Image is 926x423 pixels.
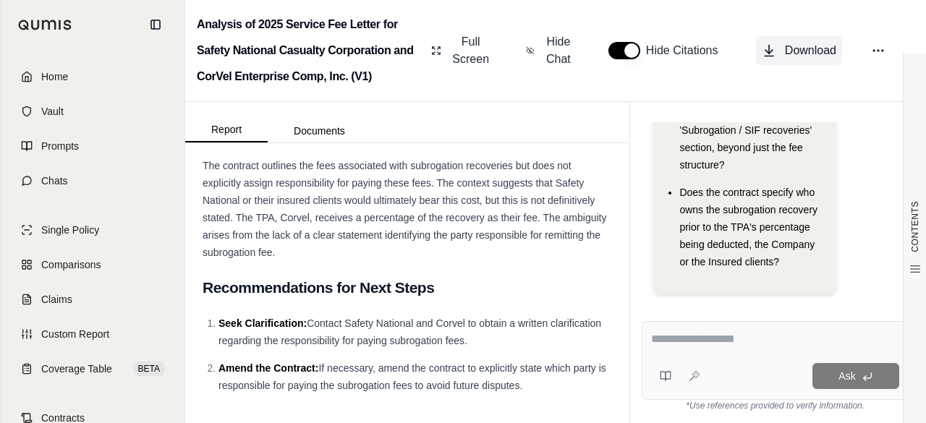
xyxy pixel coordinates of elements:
[41,327,109,341] span: Custom Report
[203,160,606,258] span: The contract outlines the fees associated with subrogation recoveries but does not explicitly ass...
[134,362,164,376] span: BETA
[41,362,112,376] span: Coverage Table
[756,36,842,65] button: Download
[9,214,176,246] a: Single Policy
[679,187,817,268] span: Does the contract specify who owns the subrogation recovery prior to the TPA's percentage being d...
[520,27,579,74] button: Hide Chat
[812,363,899,389] button: Ask
[268,119,371,142] button: Documents
[9,283,176,315] a: Claims
[425,27,497,74] button: Full Screen
[218,362,318,374] span: Amend the Contract:
[197,12,416,90] h2: Analysis of 2025 Service Fee Letter for Safety National Casualty Corporation and CorVel Enterpris...
[218,362,606,391] span: If necessary, amend the contract to explicitly state which party is responsible for paying the su...
[41,69,68,84] span: Home
[41,104,64,119] span: Vault
[450,33,491,68] span: Full Screen
[41,139,79,153] span: Prompts
[838,370,855,382] span: Ask
[909,201,921,252] span: CONTENTS
[218,317,601,346] span: Contact Safety National and Corvel to obtain a written clarification regarding the responsibility...
[41,223,99,237] span: Single Policy
[9,95,176,127] a: Vault
[41,257,101,272] span: Comparisons
[9,318,176,350] a: Custom Report
[9,61,176,93] a: Home
[18,20,72,30] img: Qumis Logo
[203,273,612,303] h2: Recommendations for Next Steps
[9,353,176,385] a: Coverage TableBETA
[785,42,836,59] span: Download
[9,165,176,197] a: Chats
[185,118,268,142] button: Report
[642,400,909,411] div: *Use references provided to verify information.
[218,317,307,329] span: Seek Clarification:
[41,174,68,188] span: Chats
[9,249,176,281] a: Comparisons
[679,90,812,171] span: What specific services are encompassed within the 'Subrogation / SIF recoveries' section, beyond ...
[9,130,176,162] a: Prompts
[543,33,574,68] span: Hide Chat
[646,42,727,59] span: Hide Citations
[41,292,72,307] span: Claims
[144,13,167,36] button: Collapse sidebar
